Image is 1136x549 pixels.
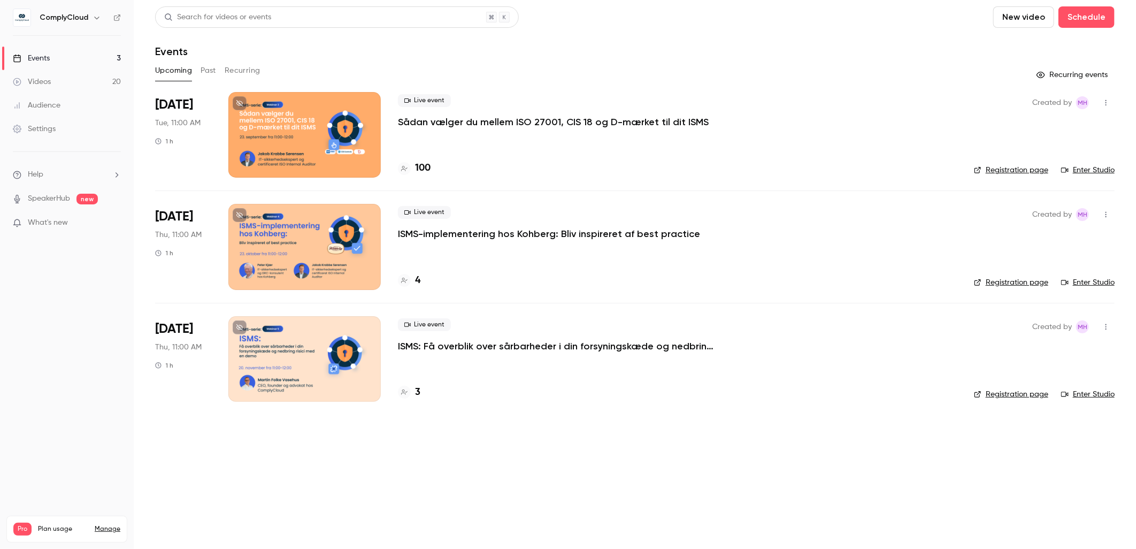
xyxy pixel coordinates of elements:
span: Pro [13,523,32,536]
div: Nov 20 Thu, 11:00 AM (Europe/Copenhagen) [155,316,211,402]
span: Thu, 11:00 AM [155,342,202,353]
a: ISMS: Få overblik over sårbarheder i din forsyningskæde og nedbring risici med en demo [398,340,719,353]
span: Created by [1032,321,1072,333]
button: New video [993,6,1054,28]
li: help-dropdown-opener [13,169,121,180]
button: Schedule [1058,6,1115,28]
span: Live event [398,318,451,331]
a: Registration page [974,277,1048,288]
iframe: Noticeable Trigger [108,218,121,228]
div: Oct 23 Thu, 11:00 AM (Europe/Copenhagen) [155,204,211,289]
h4: 4 [415,273,420,288]
a: Registration page [974,165,1048,176]
span: [DATE] [155,96,193,113]
a: Sådan vælger du mellem ISO 27001, CIS 18 og D-mærket til dit ISMS [398,116,709,128]
a: Enter Studio [1061,277,1115,288]
span: Help [28,169,43,180]
h1: Events [155,45,188,58]
span: new [76,194,98,204]
span: MH [1078,208,1087,221]
h6: ComplyCloud [40,12,88,23]
span: Plan usage [38,525,88,533]
div: Events [13,53,50,64]
div: 1 h [155,361,173,370]
a: SpeakerHub [28,193,70,204]
span: MH [1078,321,1087,333]
div: Search for videos or events [164,12,271,23]
span: Created by [1032,96,1072,109]
div: 1 h [155,249,173,257]
span: MH [1078,96,1087,109]
span: Tue, 11:00 AM [155,118,201,128]
div: Videos [13,77,51,87]
span: Live event [398,206,451,219]
a: Manage [95,525,120,533]
a: 4 [398,273,420,288]
a: ISMS-implementering hos Kohberg: Bliv inspireret af best practice [398,227,700,240]
h4: 100 [415,161,431,176]
img: ComplyCloud [13,9,30,26]
a: Enter Studio [1061,389,1115,400]
button: Recurring [225,62,260,79]
span: [DATE] [155,208,193,225]
h4: 3 [415,385,420,400]
div: Settings [13,124,56,134]
span: Created by [1032,208,1072,221]
span: Maibrit Hovedskou [1076,208,1089,221]
span: Live event [398,94,451,107]
span: Maibrit Hovedskou [1076,321,1089,333]
div: Sep 23 Tue, 11:00 AM (Europe/Copenhagen) [155,92,211,178]
span: Maibrit Hovedskou [1076,96,1089,109]
a: 100 [398,161,431,176]
a: 3 [398,385,420,400]
button: Upcoming [155,62,192,79]
a: Registration page [974,389,1048,400]
button: Recurring events [1032,66,1115,83]
span: [DATE] [155,321,193,338]
span: Thu, 11:00 AM [155,230,202,240]
a: Enter Studio [1061,165,1115,176]
span: What's new [28,217,68,228]
button: Past [201,62,216,79]
div: 1 h [155,137,173,146]
div: Audience [13,100,60,111]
